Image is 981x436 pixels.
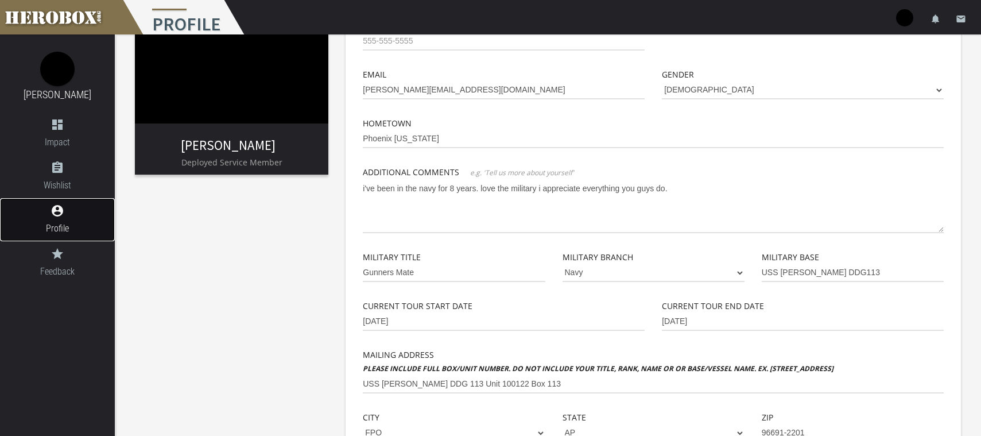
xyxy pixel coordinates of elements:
[24,88,91,101] a: [PERSON_NAME]
[363,348,833,375] label: Mailing Address
[363,364,833,373] b: Please include full box/unit number. Do not include your title, rank, name or or base/vessel name...
[363,32,645,51] input: 555-555-5555
[470,168,574,178] span: e.g. 'Tell us more about yourself'
[662,312,944,331] input: MM-DD-YYYY
[135,156,328,169] p: Deployed Service Member
[363,411,379,424] label: City
[762,250,819,264] label: Military Base
[762,411,773,424] label: Zip
[662,299,764,312] label: Current Tour End Date
[662,68,694,81] label: Gender
[563,411,586,424] label: State
[930,14,941,24] i: notifications
[363,117,412,130] label: Hometown
[181,137,276,153] a: [PERSON_NAME]
[363,250,421,264] label: Military Title
[51,204,64,218] i: account_circle
[896,9,913,26] img: user-image
[563,250,633,264] label: Military Branch
[363,165,459,179] label: Additional Comments
[956,14,966,24] i: email
[363,299,472,312] label: Current Tour Start Date
[40,52,75,86] img: image
[363,312,645,331] input: MM-DD-YYYY
[363,68,386,81] label: Email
